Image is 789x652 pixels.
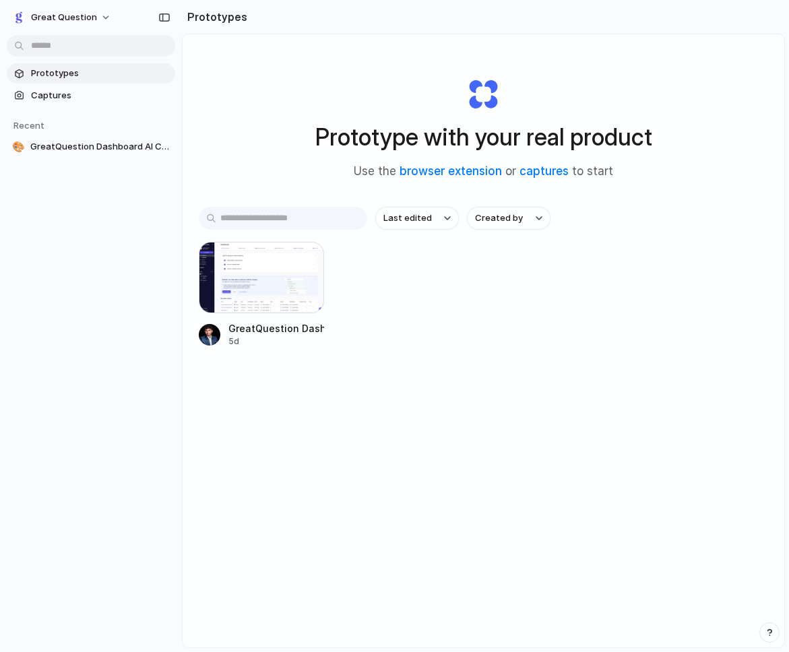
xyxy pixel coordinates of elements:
span: GreatQuestion Dashboard AI Chat [30,140,170,154]
a: GreatQuestion Dashboard AI ChatGreatQuestion Dashboard AI Chat5d [199,242,324,348]
h2: Prototypes [182,9,247,25]
span: Recent [13,120,44,131]
div: GreatQuestion Dashboard AI Chat [228,321,324,335]
a: Prototypes [7,63,175,84]
span: Created by [475,211,523,225]
a: browser extension [400,164,502,178]
div: 5d [228,335,324,348]
span: Use the or to start [354,163,613,181]
a: captures [519,164,569,178]
span: Prototypes [31,67,170,80]
span: Great Question [31,11,97,24]
div: 🎨 [12,140,25,154]
span: Last edited [383,211,432,225]
a: 🎨GreatQuestion Dashboard AI Chat [7,137,175,157]
h1: Prototype with your real product [315,119,652,155]
a: Captures [7,86,175,106]
span: Captures [31,89,170,102]
button: Last edited [375,207,459,230]
button: Created by [467,207,550,230]
button: Great Question [7,7,118,28]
